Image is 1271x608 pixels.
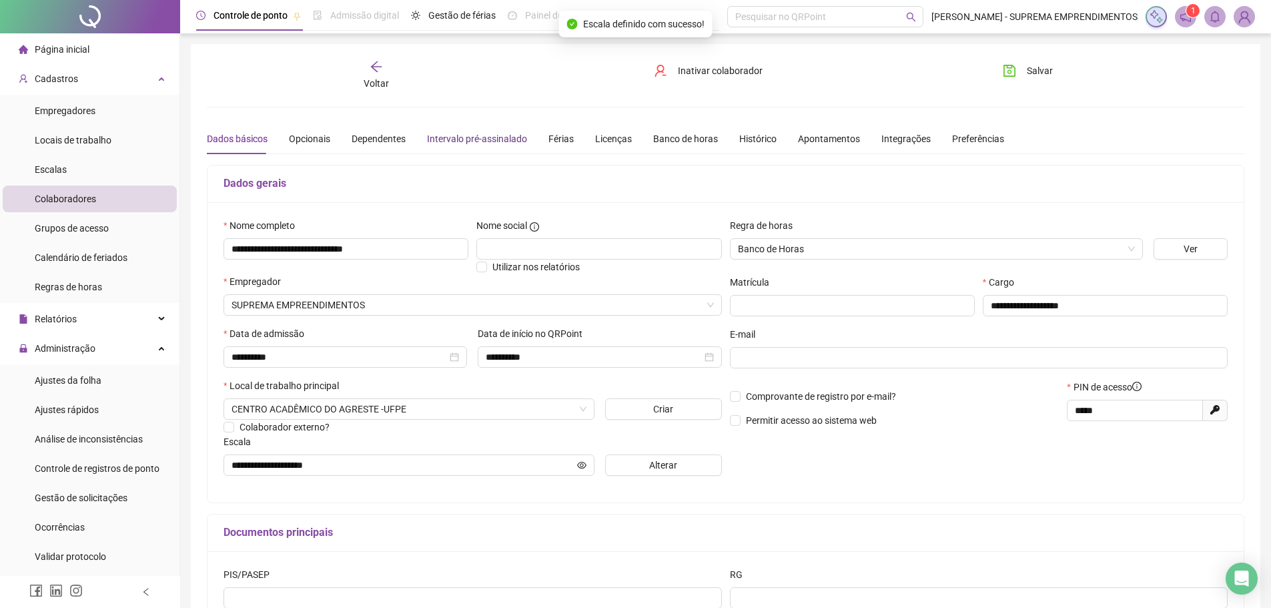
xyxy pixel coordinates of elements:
span: file-done [313,11,322,20]
span: check-circle [567,19,578,29]
span: Inativar colaborador [678,63,763,78]
span: Grupos de acesso [35,223,109,234]
span: Controle de ponto [214,10,288,21]
span: Gestão de solicitações [35,493,127,503]
button: Alterar [605,454,722,476]
span: info-circle [530,222,539,232]
label: E-mail [730,327,764,342]
div: Apontamentos [798,131,860,146]
span: Salvar [1027,63,1053,78]
span: facebook [29,584,43,597]
span: left [141,587,151,597]
div: Licenças [595,131,632,146]
sup: 1 [1186,4,1200,17]
span: Ver [1184,242,1198,256]
span: Ajustes da folha [35,375,101,386]
span: Cadastros [35,73,78,84]
label: Data de início no QRPoint [478,326,591,341]
label: RG [730,567,751,582]
span: Escalas [35,164,67,175]
span: clock-circle [196,11,205,20]
span: Banco de Horas [738,239,1135,259]
div: Histórico [739,131,777,146]
div: Férias [548,131,574,146]
label: Cargo [983,275,1023,290]
label: Nome completo [224,218,304,233]
span: SUPREMA EMPREENDIMENTOS LTDA [232,295,714,315]
button: Salvar [993,60,1063,81]
h5: Dados gerais [224,176,1228,192]
div: Integrações [881,131,931,146]
span: file [19,314,28,324]
span: eye [577,461,586,470]
span: pushpin [293,12,301,20]
button: Ver [1154,238,1228,260]
span: Controle de registros de ponto [35,463,159,474]
span: Nome social [476,218,527,233]
span: [PERSON_NAME] - SUPREMA EMPRENDIMENTOS [931,9,1138,24]
span: Página inicial [35,44,89,55]
span: Gestão de férias [428,10,496,21]
span: Criar [653,402,673,416]
span: info-circle [1132,382,1142,391]
span: Regras de horas [35,282,102,292]
button: Inativar colaborador [644,60,773,81]
span: search [906,12,916,22]
span: user-add [19,74,28,83]
span: Ajustes rápidos [35,404,99,415]
span: dashboard [508,11,517,20]
span: user-delete [654,64,667,77]
div: Opcionais [289,131,330,146]
div: Dependentes [352,131,406,146]
img: sparkle-icon.fc2bf0ac1784a2077858766a79e2daf3.svg [1149,9,1164,24]
span: Utilizar nos relatórios [492,262,580,272]
span: Colaboradores [35,194,96,204]
label: Regra de horas [730,218,801,233]
span: Folha de pagamento [620,10,705,21]
span: Relatórios [35,314,77,324]
label: Escala [224,434,260,449]
span: lock [19,344,28,353]
span: PIN de acesso [1074,380,1142,394]
span: home [19,45,28,54]
button: Criar [605,398,722,420]
span: notification [1180,11,1192,23]
div: Intervalo pré-assinalado [427,131,527,146]
div: Dados básicos [207,131,268,146]
div: Banco de horas [653,131,718,146]
span: Administração [35,343,95,354]
span: Voltar [364,78,389,89]
img: 85901 [1234,7,1254,27]
span: Ocorrências [35,522,85,533]
span: Alterar [649,458,677,473]
span: linkedin [49,584,63,597]
span: UFPE CARUARU [232,399,586,419]
span: Escala definido com sucesso! [583,17,705,31]
label: Local de trabalho principal [224,378,348,393]
span: Análise de inconsistências [35,434,143,444]
label: PIS/PASEP [224,567,278,582]
span: Painel do DP [525,10,577,21]
span: Admissão digital [330,10,399,21]
span: Permitir acesso ao sistema web [746,415,877,426]
div: Open Intercom Messenger [1226,563,1258,595]
span: Validar protocolo [35,551,106,562]
span: instagram [69,584,83,597]
span: Empregadores [35,105,95,116]
div: Preferências [952,131,1004,146]
span: Calendário de feriados [35,252,127,263]
span: Locais de trabalho [35,135,111,145]
span: save [1003,64,1016,77]
label: Data de admissão [224,326,313,341]
label: Empregador [224,274,290,289]
h5: Documentos principais [224,525,1228,541]
span: bell [1209,11,1221,23]
label: Matrícula [730,275,778,290]
span: arrow-left [370,60,383,73]
span: Comprovante de registro por e-mail? [746,391,896,402]
span: sun [411,11,420,20]
span: Colaborador externo? [240,422,330,432]
span: 1 [1191,6,1196,15]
